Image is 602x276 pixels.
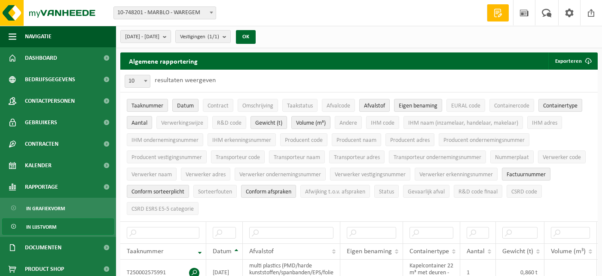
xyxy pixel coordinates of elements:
[216,154,260,161] span: Transporteur code
[305,189,365,195] span: Afwijking t.o.v. afspraken
[390,137,430,144] span: Producent adres
[507,185,542,198] button: CSRD codeCSRD code: Activate to sort
[490,150,534,163] button: NummerplaatNummerplaat: Activate to sort
[327,103,350,109] span: Afvalcode
[238,99,278,112] button: OmschrijvingOmschrijving: Activate to sort
[322,99,355,112] button: AfvalcodeAfvalcode: Activate to sort
[335,116,362,129] button: AndereAndere: Activate to sort
[291,116,330,129] button: Volume (m³)Volume (m³): Activate to sort
[403,185,449,198] button: Gevaarlijk afval : Activate to sort
[389,150,486,163] button: Transporteur ondernemingsnummerTransporteur ondernemingsnummer : Activate to sort
[156,116,208,129] button: VerwerkingswijzeVerwerkingswijze: Activate to sort
[458,189,498,195] span: R&D code finaal
[127,116,152,129] button: AantalAantal: Activate to sort
[25,176,58,198] span: Rapportage
[236,30,256,44] button: OK
[239,172,321,178] span: Verwerker ondernemingsnummer
[131,172,172,178] span: Verwerker naam
[408,189,445,195] span: Gevaarlijk afval
[249,248,274,255] span: Afvalstof
[359,99,390,112] button: AfvalstofAfvalstof: Activate to sort
[127,202,199,215] button: CSRD ESRS E5-5 categorieCSRD ESRS E5-5 categorie: Activate to sort
[131,206,194,212] span: CSRD ESRS E5-5 categorie
[336,137,376,144] span: Producent naam
[282,99,318,112] button: TaakstatusTaakstatus: Activate to sort
[443,137,525,144] span: Producent ondernemingsnummer
[446,99,485,112] button: EURAL codeEURAL code: Activate to sort
[217,120,241,126] span: R&D code
[538,150,586,163] button: Verwerker codeVerwerker code: Activate to sort
[527,116,562,129] button: IHM adresIHM adres: Activate to sort
[26,219,56,235] span: In lijstvorm
[177,103,194,109] span: Datum
[538,99,582,112] button: ContainertypeContainertype: Activate to sort
[548,52,597,70] button: Exporteren
[213,248,232,255] span: Datum
[502,248,533,255] span: Gewicht (t)
[131,154,202,161] span: Producent vestigingsnummer
[25,90,75,112] span: Contactpersonen
[208,103,229,109] span: Contract
[125,75,150,88] span: 10
[364,103,385,109] span: Afvalstof
[25,47,57,69] span: Dashboard
[409,248,449,255] span: Containertype
[161,120,203,126] span: Verwerkingswijze
[2,218,114,235] a: In lijstvorm
[287,103,313,109] span: Taakstatus
[242,103,273,109] span: Omschrijving
[246,189,291,195] span: Conform afspraken
[131,137,199,144] span: IHM ondernemingsnummer
[25,69,75,90] span: Bedrijfsgegevens
[374,185,399,198] button: StatusStatus: Activate to sort
[125,31,159,43] span: [DATE] - [DATE]
[203,99,233,112] button: ContractContract: Activate to sort
[127,248,164,255] span: Taaknummer
[131,120,147,126] span: Aantal
[25,155,52,176] span: Kalender
[198,189,232,195] span: Sorteerfouten
[114,7,216,19] span: 10-748201 - MARBLO - WAREGEM
[394,99,442,112] button: Eigen benamingEigen benaming: Activate to sort
[175,30,231,43] button: Vestigingen(1/1)
[408,120,518,126] span: IHM naam (inzamelaar, handelaar, makelaar)
[335,172,406,178] span: Verwerker vestigingsnummer
[25,112,57,133] span: Gebruikers
[193,185,237,198] button: SorteerfoutenSorteerfouten: Activate to sort
[347,248,392,255] span: Eigen benaming
[155,77,216,84] label: resultaten weergeven
[251,116,287,129] button: Gewicht (t)Gewicht (t): Activate to sort
[255,120,282,126] span: Gewicht (t)
[127,185,189,198] button: Conform sorteerplicht : Activate to sort
[494,103,529,109] span: Containercode
[212,137,271,144] span: IHM erkenningsnummer
[285,137,323,144] span: Producent code
[235,168,326,181] button: Verwerker ondernemingsnummerVerwerker ondernemingsnummer: Activate to sort
[241,185,296,198] button: Conform afspraken : Activate to sort
[329,150,385,163] button: Transporteur adresTransporteur adres: Activate to sort
[127,133,203,146] button: IHM ondernemingsnummerIHM ondernemingsnummer: Activate to sort
[507,172,546,178] span: Factuurnummer
[172,99,199,112] button: DatumDatum: Activate to sort
[371,120,394,126] span: IHM code
[113,6,216,19] span: 10-748201 - MARBLO - WAREGEM
[212,116,246,129] button: R&D codeR&amp;D code: Activate to sort
[2,200,114,216] a: In grafiekvorm
[25,26,52,47] span: Navigatie
[120,30,171,43] button: [DATE] - [DATE]
[300,185,370,198] button: Afwijking t.o.v. afsprakenAfwijking t.o.v. afspraken: Activate to sort
[419,172,493,178] span: Verwerker erkenningsnummer
[334,154,380,161] span: Transporteur adres
[280,133,327,146] button: Producent codeProducent code: Activate to sort
[511,189,537,195] span: CSRD code
[403,116,523,129] button: IHM naam (inzamelaar, handelaar, makelaar)IHM naam (inzamelaar, handelaar, makelaar): Activate to...
[186,172,226,178] span: Verwerker adres
[502,168,550,181] button: FactuurnummerFactuurnummer: Activate to sort
[394,154,481,161] span: Transporteur ondernemingsnummer
[454,185,502,198] button: R&D code finaalR&amp;D code finaal: Activate to sort
[489,99,534,112] button: ContainercodeContainercode: Activate to sort
[330,168,410,181] button: Verwerker vestigingsnummerVerwerker vestigingsnummer: Activate to sort
[208,34,219,40] count: (1/1)
[181,168,230,181] button: Verwerker adresVerwerker adres: Activate to sort
[131,189,184,195] span: Conform sorteerplicht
